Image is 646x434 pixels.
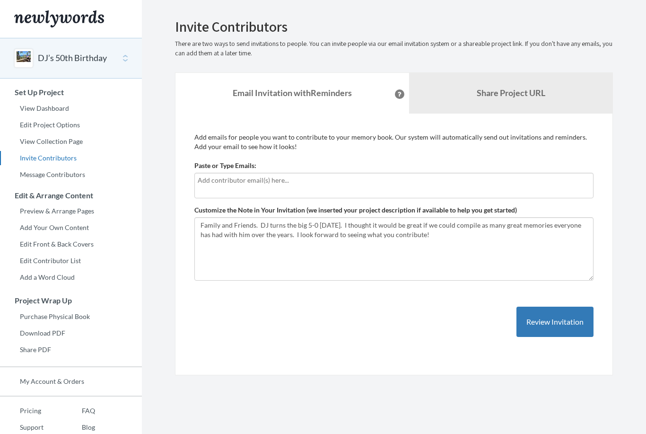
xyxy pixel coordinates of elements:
[62,404,95,418] a: FAQ
[477,88,545,98] b: Share Project URL
[0,88,142,97] h3: Set Up Project
[233,88,352,98] strong: Email Invitation with Reminders
[198,175,590,186] input: Add contributor email(s) here...
[0,296,142,305] h3: Project Wrap Up
[194,217,594,281] textarea: Family and Friends. DJ turns the big 5-0 [DATE]. I thought it would be great if we could compile ...
[14,10,104,27] img: Newlywords logo
[194,161,256,170] label: Paste or Type Emails:
[194,205,517,215] label: Customize the Note in Your Invitation (we inserted your project description if available to help ...
[175,19,613,35] h2: Invite Contributors
[175,39,613,58] p: There are two ways to send invitations to people. You can invite people via our email invitation ...
[516,307,594,337] button: Review Invitation
[0,191,142,200] h3: Edit & Arrange Content
[194,133,594,151] p: Add emails for people you want to contribute to your memory book. Our system will automatically s...
[38,52,107,64] button: DJ’s 50th Birthday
